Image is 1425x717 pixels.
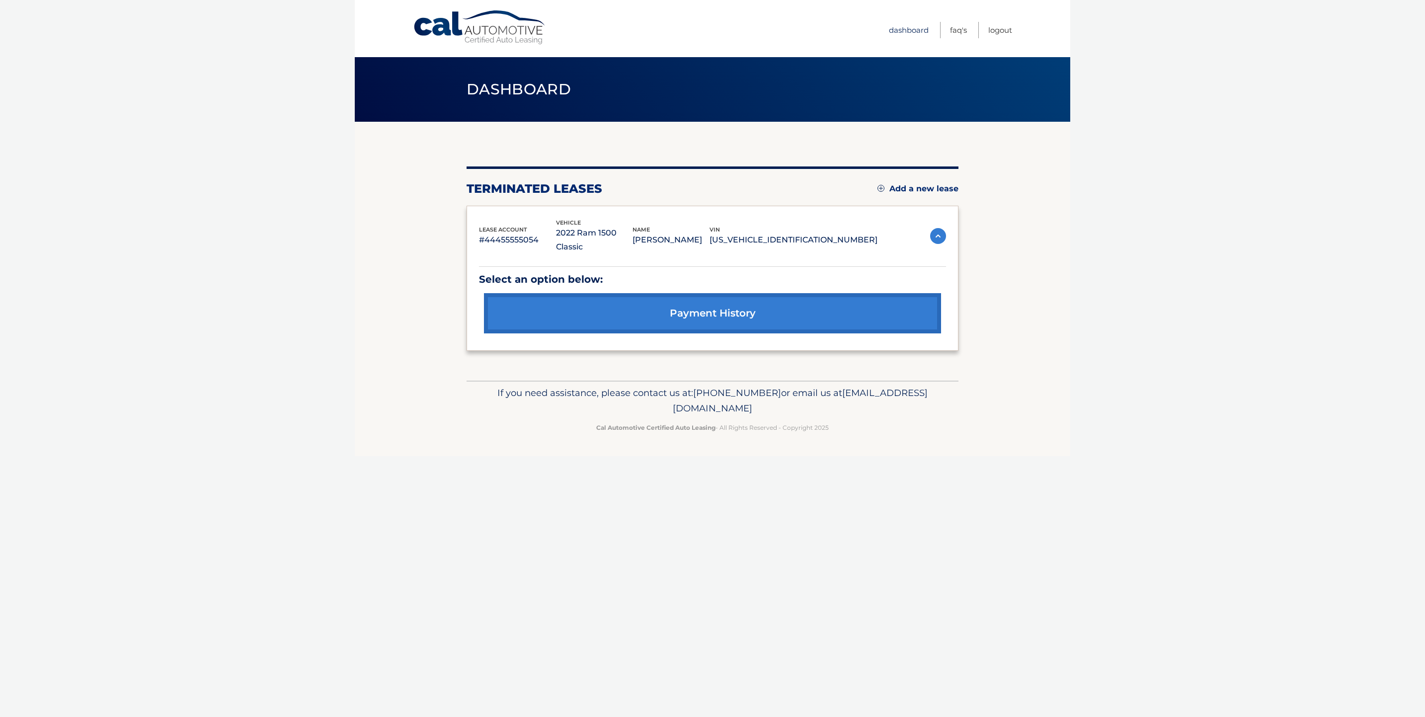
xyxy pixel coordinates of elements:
[930,228,946,244] img: accordion-active.svg
[633,233,710,247] p: [PERSON_NAME]
[596,424,715,431] strong: Cal Automotive Certified Auto Leasing
[877,184,958,194] a: Add a new lease
[877,185,884,192] img: add.svg
[413,10,547,45] a: Cal Automotive
[710,226,720,233] span: vin
[479,271,946,288] p: Select an option below:
[950,22,967,38] a: FAQ's
[693,387,781,398] span: [PHONE_NUMBER]
[473,385,952,417] p: If you need assistance, please contact us at: or email us at
[473,422,952,433] p: - All Rights Reserved - Copyright 2025
[467,80,571,98] span: Dashboard
[556,219,581,226] span: vehicle
[889,22,929,38] a: Dashboard
[556,226,633,254] p: 2022 Ram 1500 Classic
[484,293,941,333] a: payment history
[479,226,527,233] span: lease account
[710,233,877,247] p: [US_VEHICLE_IDENTIFICATION_NUMBER]
[633,226,650,233] span: name
[467,181,602,196] h2: terminated leases
[988,22,1012,38] a: Logout
[479,233,556,247] p: #44455555054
